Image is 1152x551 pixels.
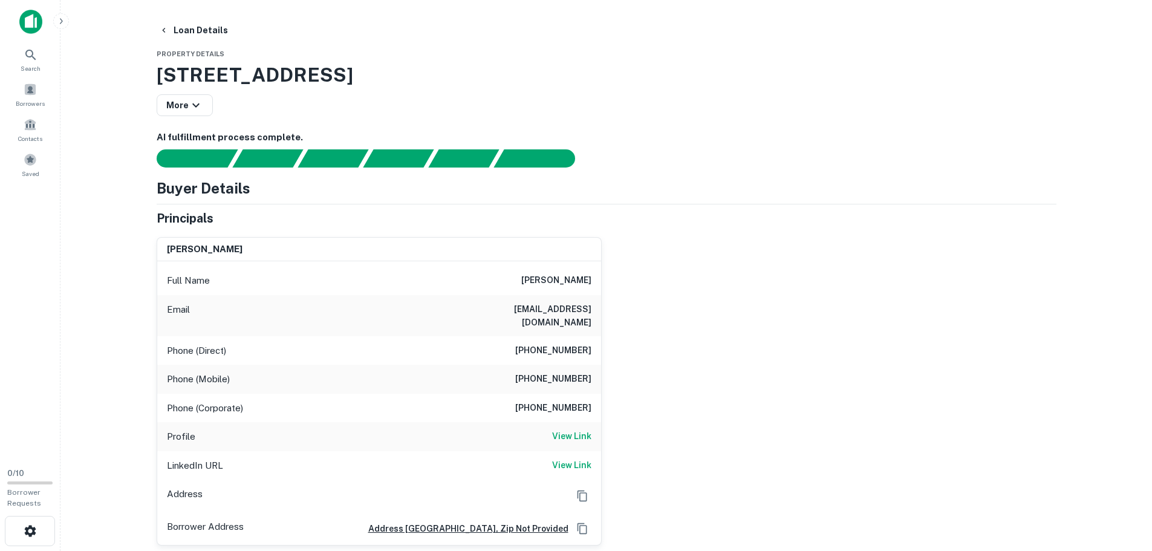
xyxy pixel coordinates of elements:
span: 0 / 10 [7,469,24,478]
p: Email [167,302,190,329]
span: Contacts [18,134,42,143]
button: Copy Address [573,487,591,505]
a: Saved [4,148,57,181]
h6: [EMAIL_ADDRESS][DOMAIN_NAME] [446,302,591,329]
h6: View Link [552,458,591,472]
p: Full Name [167,273,210,288]
h6: [PERSON_NAME] [167,243,242,256]
h3: [STREET_ADDRESS] [157,60,1056,90]
p: LinkedIn URL [167,458,223,473]
a: Search [4,43,57,76]
a: View Link [552,458,591,473]
iframe: Chat Widget [1092,454,1152,512]
img: capitalize-icon.png [19,10,42,34]
h6: [PHONE_NUMBER] [515,401,591,416]
span: Saved [22,169,39,178]
h6: [PHONE_NUMBER] [515,344,591,358]
span: Borrower Requests [7,488,41,507]
h6: AI fulfillment process complete. [157,131,1056,145]
div: Sending borrower request to AI... [142,149,233,168]
p: Phone (Direct) [167,344,226,358]
p: Profile [167,429,195,444]
span: Borrowers [16,99,45,108]
h6: [PHONE_NUMBER] [515,372,591,386]
p: Phone (Corporate) [167,401,243,416]
span: Search [21,64,41,73]
a: View Link [552,429,591,444]
button: Copy Address [573,520,591,538]
div: Your request is received and processing... [232,149,303,168]
a: address [GEOGRAPHIC_DATA], Zip Not Provided [359,522,568,535]
div: Principals found, still searching for contact information. This may take time... [428,149,499,168]
p: Address [167,487,203,505]
button: Loan Details [154,19,233,41]
p: Borrower Address [167,520,244,538]
h5: Principals [157,209,213,227]
div: Principals found, AI now looking for contact information... [363,149,434,168]
span: Property Details [157,50,224,57]
button: More [157,94,213,116]
div: Documents found, AI parsing details... [298,149,368,168]
a: Contacts [4,113,57,146]
h6: [PERSON_NAME] [521,273,591,288]
p: Phone (Mobile) [167,372,230,386]
h4: Buyer Details [157,177,250,199]
a: Borrowers [4,78,57,111]
div: AI fulfillment process complete. [494,149,590,168]
h6: View Link [552,429,591,443]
